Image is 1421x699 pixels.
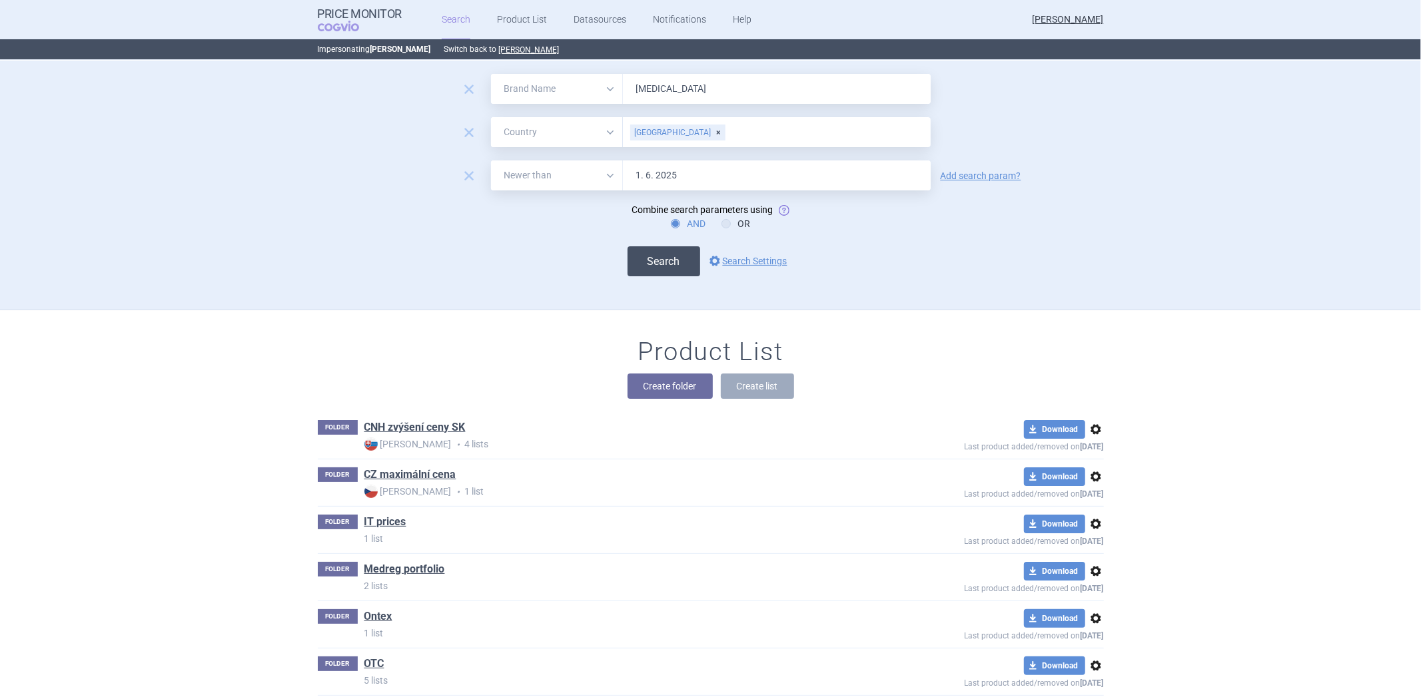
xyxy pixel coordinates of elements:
a: CZ maximální cena [364,467,456,482]
strong: [PERSON_NAME] [364,437,452,451]
img: SK [364,437,378,451]
p: 1 list [364,532,868,545]
p: FOLDER [318,515,358,529]
p: 1 list [364,626,868,640]
p: Last product added/removed on [868,628,1104,640]
button: Search [628,246,700,276]
div: [GEOGRAPHIC_DATA] [630,124,725,140]
button: Download [1024,467,1085,486]
i: • [452,438,465,451]
label: AND [671,217,706,230]
a: CNH zvýšení ceny SK [364,420,466,435]
button: Download [1024,420,1085,439]
button: Create folder [628,373,713,399]
button: Download [1024,656,1085,675]
strong: [DATE] [1081,678,1104,688]
strong: [PERSON_NAME] [364,485,452,498]
button: Download [1024,609,1085,628]
label: OR [721,217,750,230]
p: 4 lists [364,437,868,451]
img: CZ [364,485,378,498]
p: FOLDER [318,609,358,624]
p: Last product added/removed on [868,533,1104,546]
span: COGVIO [318,21,378,31]
p: FOLDER [318,467,358,482]
p: 2 lists [364,579,868,592]
h1: CZ maximální cena [364,467,456,485]
a: Search Settings [707,253,787,269]
a: Price MonitorCOGVIO [318,7,402,33]
span: Combine search parameters using [632,204,773,215]
i: • [452,485,465,499]
button: Download [1024,562,1085,581]
h1: IT prices [364,515,406,532]
p: Last product added/removed on [868,486,1104,499]
a: Medreg portfolio [364,562,445,577]
a: Ontex [364,609,392,624]
h1: Ontex [364,609,392,626]
strong: [DATE] [1081,489,1104,499]
p: Last product added/removed on [868,439,1104,451]
p: 1 list [364,485,868,499]
p: FOLDER [318,562,358,577]
h1: Medreg portfolio [364,562,445,579]
p: FOLDER [318,420,358,435]
a: Add search param? [941,171,1021,180]
strong: [DATE] [1081,537,1104,546]
a: OTC [364,656,384,671]
p: Last product added/removed on [868,675,1104,688]
strong: [DATE] [1081,442,1104,451]
p: 5 lists [364,674,868,687]
strong: [DATE] [1081,584,1104,593]
p: FOLDER [318,656,358,671]
h1: Product List [638,337,783,367]
strong: Price Monitor [318,7,402,21]
strong: [DATE] [1081,631,1104,640]
button: [PERSON_NAME] [499,45,560,55]
a: IT prices [364,515,406,529]
p: Last product added/removed on [868,581,1104,593]
strong: [PERSON_NAME] [370,45,431,54]
h1: OTC [364,656,384,674]
button: Download [1024,515,1085,533]
button: Create list [721,373,794,399]
h1: CNH zvýšení ceny SK [364,420,466,437]
p: Impersonating Switch back to [318,39,1104,59]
